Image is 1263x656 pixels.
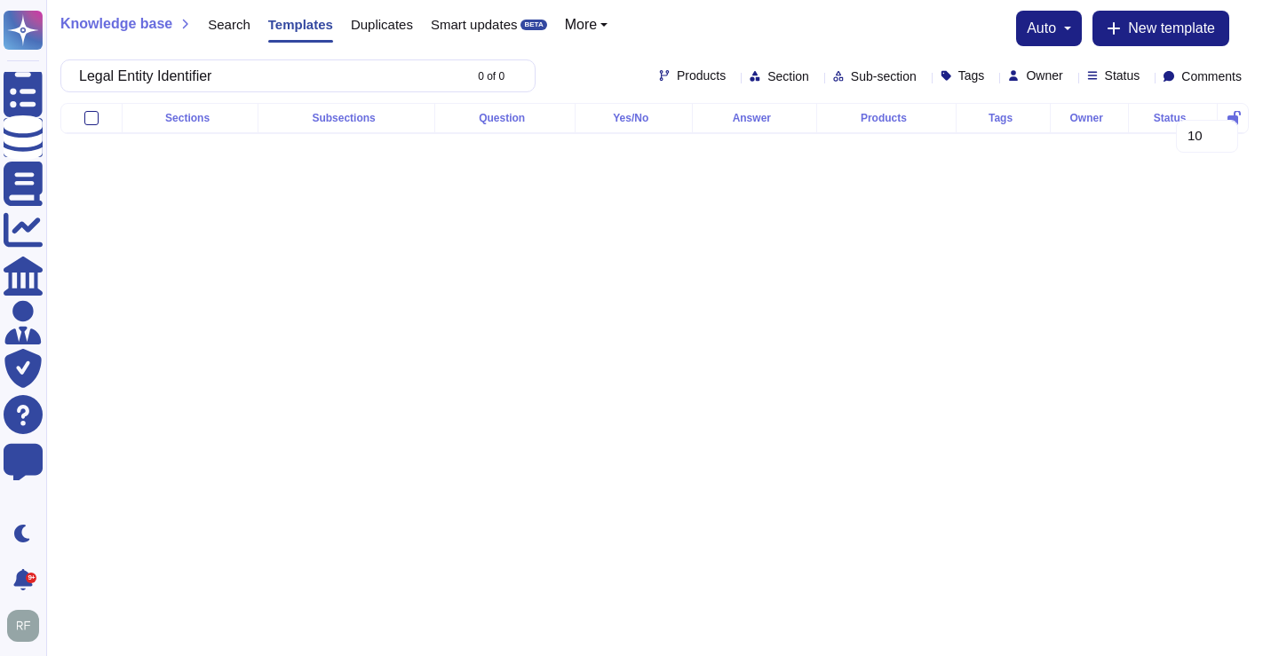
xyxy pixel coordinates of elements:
[520,20,546,30] div: BETA
[1105,69,1140,82] span: Status
[583,113,686,123] div: Yes/No
[1136,113,1210,123] div: Status
[7,610,39,642] img: user
[565,18,597,32] span: More
[1128,21,1215,36] span: New template
[677,69,726,82] span: Products
[851,70,917,83] span: Sub-section
[4,606,52,645] button: user
[958,69,985,82] span: Tags
[208,18,250,31] span: Search
[268,18,333,31] span: Templates
[700,113,809,123] div: Answer
[130,113,251,123] div: Sections
[442,113,568,123] div: Question
[26,573,36,583] div: 9+
[1181,70,1242,83] span: Comments
[1026,69,1062,82] span: Owner
[1058,113,1121,123] div: Owner
[565,18,608,32] button: More
[351,18,413,31] span: Duplicates
[478,71,504,82] div: 0 of 0
[964,113,1042,123] div: Tags
[60,17,172,31] span: Knowledge base
[1027,21,1071,36] button: auto
[824,113,949,123] div: Products
[70,60,462,91] input: Search by keywords
[266,113,426,123] div: Subsections
[1027,21,1056,36] span: auto
[767,70,809,83] span: Section
[431,18,518,31] span: Smart updates
[1092,11,1229,46] button: New template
